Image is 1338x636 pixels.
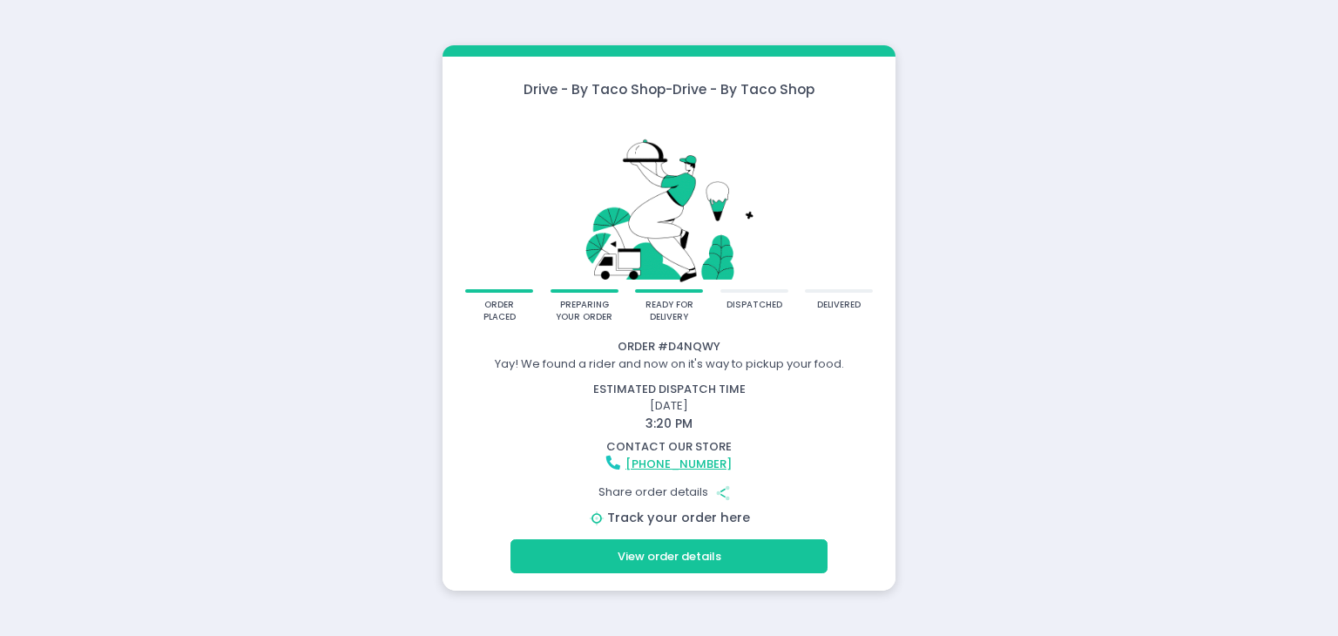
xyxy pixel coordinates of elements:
[625,456,732,472] a: [PHONE_NUMBER]
[465,112,873,289] img: talkie
[510,539,828,572] button: View order details
[445,355,893,373] div: Yay! We found a rider and now on it's way to pickup your food.
[645,415,693,432] span: 3:20 PM
[607,509,750,526] a: Track your order here
[445,381,893,398] div: estimated dispatch time
[641,299,698,324] div: ready for delivery
[556,299,612,324] div: preparing your order
[443,79,895,99] div: Drive - By Taco Shop - Drive - By Taco Shop
[445,338,893,355] div: Order # D4NQWY
[445,438,893,456] div: contact our store
[817,299,861,312] div: delivered
[445,476,893,509] div: Share order details
[726,299,782,312] div: dispatched
[435,381,904,433] div: [DATE]
[471,299,528,324] div: order placed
